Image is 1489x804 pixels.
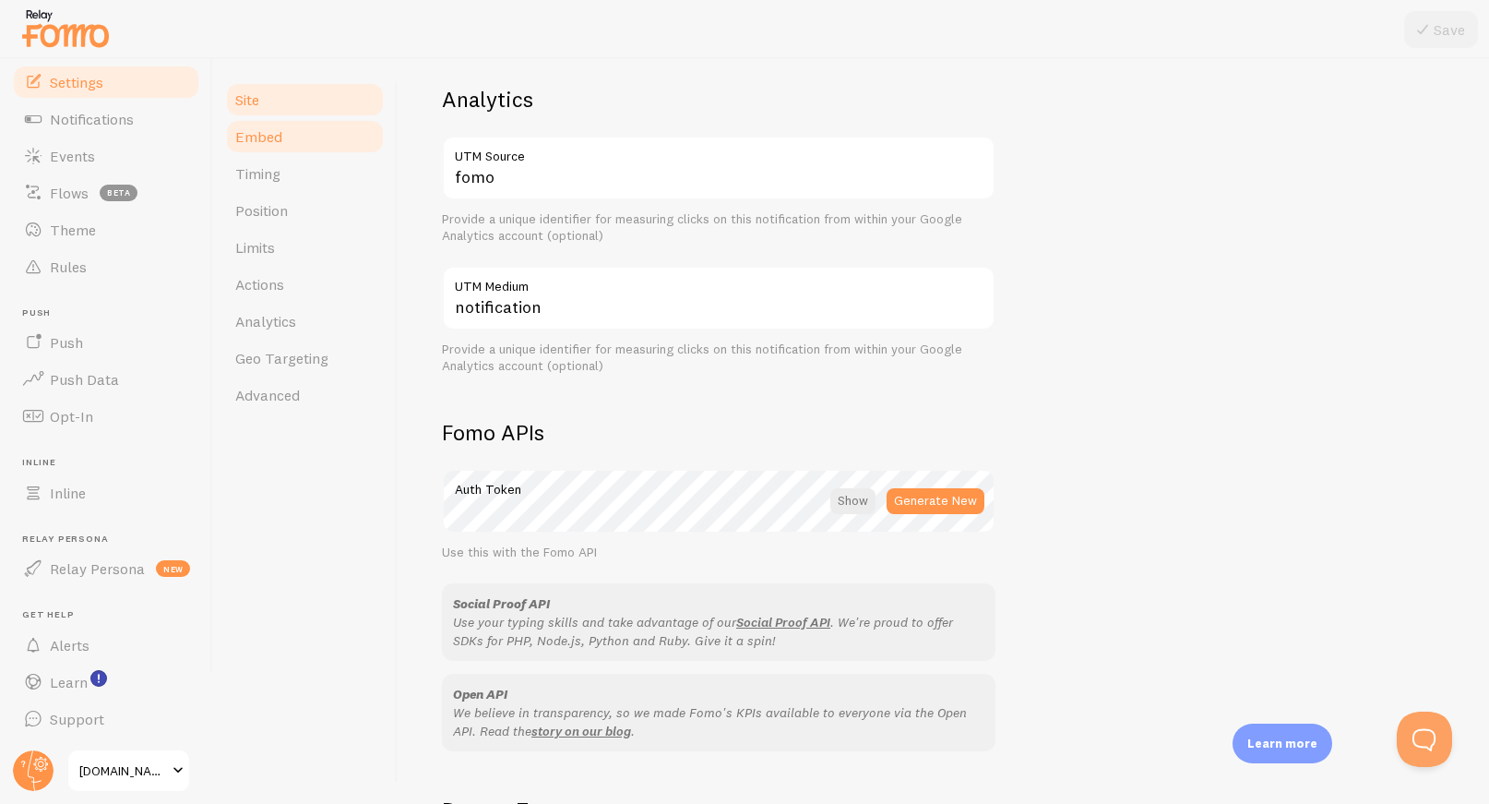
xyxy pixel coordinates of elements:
[66,749,191,793] a: [DOMAIN_NAME]
[224,377,386,414] a: Advanced
[22,609,201,621] span: Get Help
[453,594,984,613] div: Social Proof API
[156,560,190,577] span: new
[224,340,386,377] a: Geo Targeting
[50,370,119,389] span: Push Data
[235,127,282,146] span: Embed
[50,147,95,165] span: Events
[442,342,995,374] div: Provide a unique identifier for measuring clicks on this notification from within your Google Ana...
[442,211,995,244] div: Provide a unique identifier for measuring clicks on this notification from within your Google Ana...
[50,258,87,276] span: Rules
[50,184,89,202] span: Flows
[100,185,137,201] span: beta
[50,636,89,654] span: Alerts
[224,303,386,340] a: Analytics
[50,710,104,728] span: Support
[11,174,201,211] a: Flows beta
[235,275,284,294] span: Actions
[442,266,995,297] label: UTM Medium
[11,474,201,511] a: Inline
[50,110,134,128] span: Notifications
[90,670,107,687] svg: <p>Watch New Feature Tutorials!</p>
[11,248,201,285] a: Rules
[235,238,275,257] span: Limits
[22,307,201,319] span: Push
[11,324,201,361] a: Push
[224,155,386,192] a: Timing
[224,81,386,118] a: Site
[235,90,259,109] span: Site
[50,73,103,91] span: Settings
[11,64,201,101] a: Settings
[22,534,201,546] span: Relay Persona
[442,469,995,500] label: Auth Token
[224,118,386,155] a: Embed
[11,550,201,587] a: Relay Persona new
[11,101,201,138] a: Notifications
[22,457,201,469] span: Inline
[11,627,201,664] a: Alerts
[11,701,201,738] a: Support
[1233,724,1332,763] div: Learn more
[79,760,167,782] span: [DOMAIN_NAME]
[235,164,280,183] span: Timing
[11,361,201,398] a: Push Data
[453,613,984,650] p: Use your typing skills and take advantage of our . We're proud to offer SDKs for PHP, Node.js, Py...
[736,614,830,630] a: Social Proof API
[50,559,145,578] span: Relay Persona
[224,192,386,229] a: Position
[224,266,386,303] a: Actions
[50,333,83,352] span: Push
[1397,712,1452,767] iframe: Help Scout Beacon - Open
[50,484,86,502] span: Inline
[11,664,201,701] a: Learn
[453,685,984,703] div: Open API
[453,703,984,740] p: We believe in transparency, so we made Fomo's KPIs available to everyone via the Open API. Read t...
[442,136,995,167] label: UTM Source
[887,488,984,514] button: Generate New
[442,85,995,114] h2: Analytics
[442,418,995,447] h2: Fomo APIs
[11,138,201,174] a: Events
[1247,735,1317,752] p: Learn more
[50,407,93,426] span: Opt-In
[235,312,296,330] span: Analytics
[50,673,88,691] span: Learn
[19,5,112,52] img: fomo-relay-logo-orange.svg
[50,221,96,239] span: Theme
[235,349,328,367] span: Geo Targeting
[442,545,995,561] div: Use this with the Fomo API
[224,229,386,266] a: Limits
[235,386,300,404] span: Advanced
[235,201,288,220] span: Position
[11,398,201,435] a: Opt-In
[531,723,631,739] a: story on our blog
[11,211,201,248] a: Theme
